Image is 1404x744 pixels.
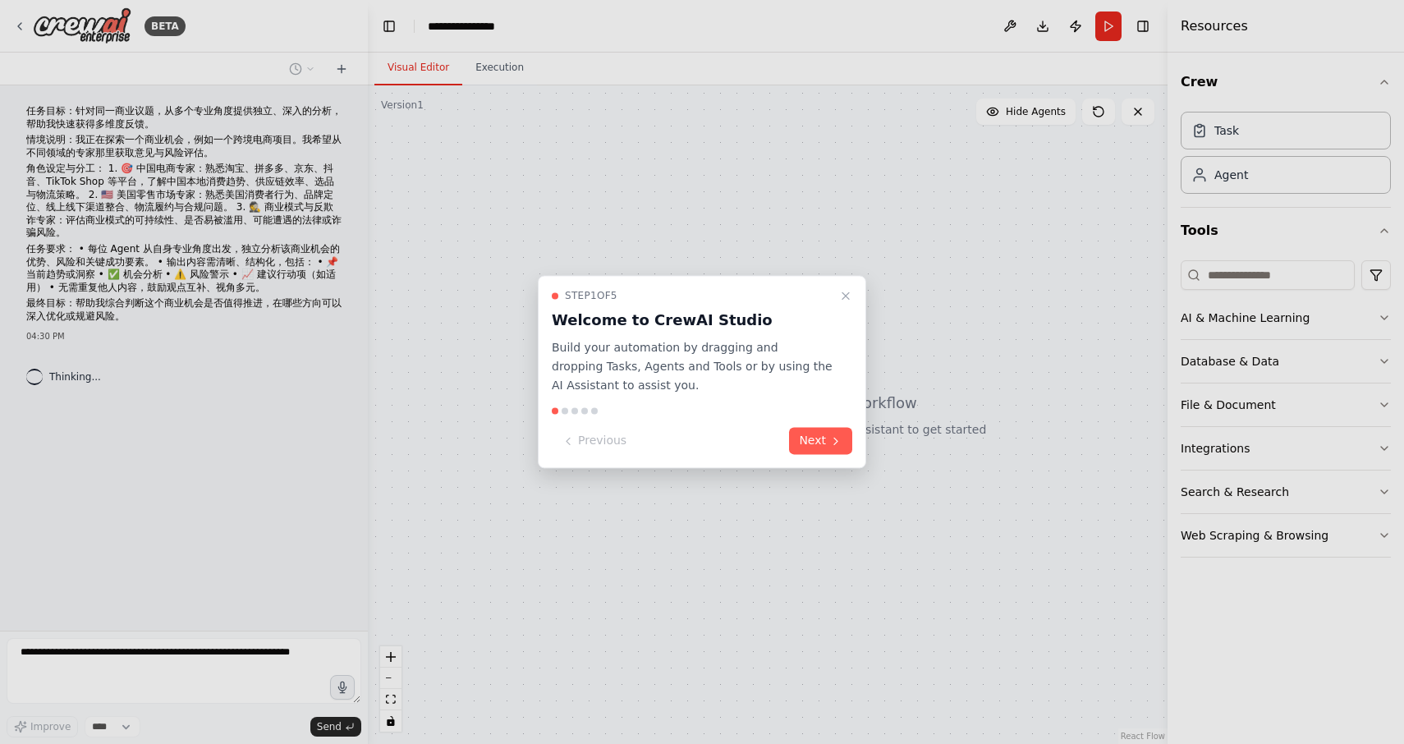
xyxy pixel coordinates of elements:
[552,309,833,332] h3: Welcome to CrewAI Studio
[836,286,856,305] button: Close walkthrough
[552,428,636,455] button: Previous
[552,338,833,394] p: Build your automation by dragging and dropping Tasks, Agents and Tools or by using the AI Assista...
[789,428,852,455] button: Next
[378,15,401,38] button: Hide left sidebar
[565,289,617,302] span: Step 1 of 5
